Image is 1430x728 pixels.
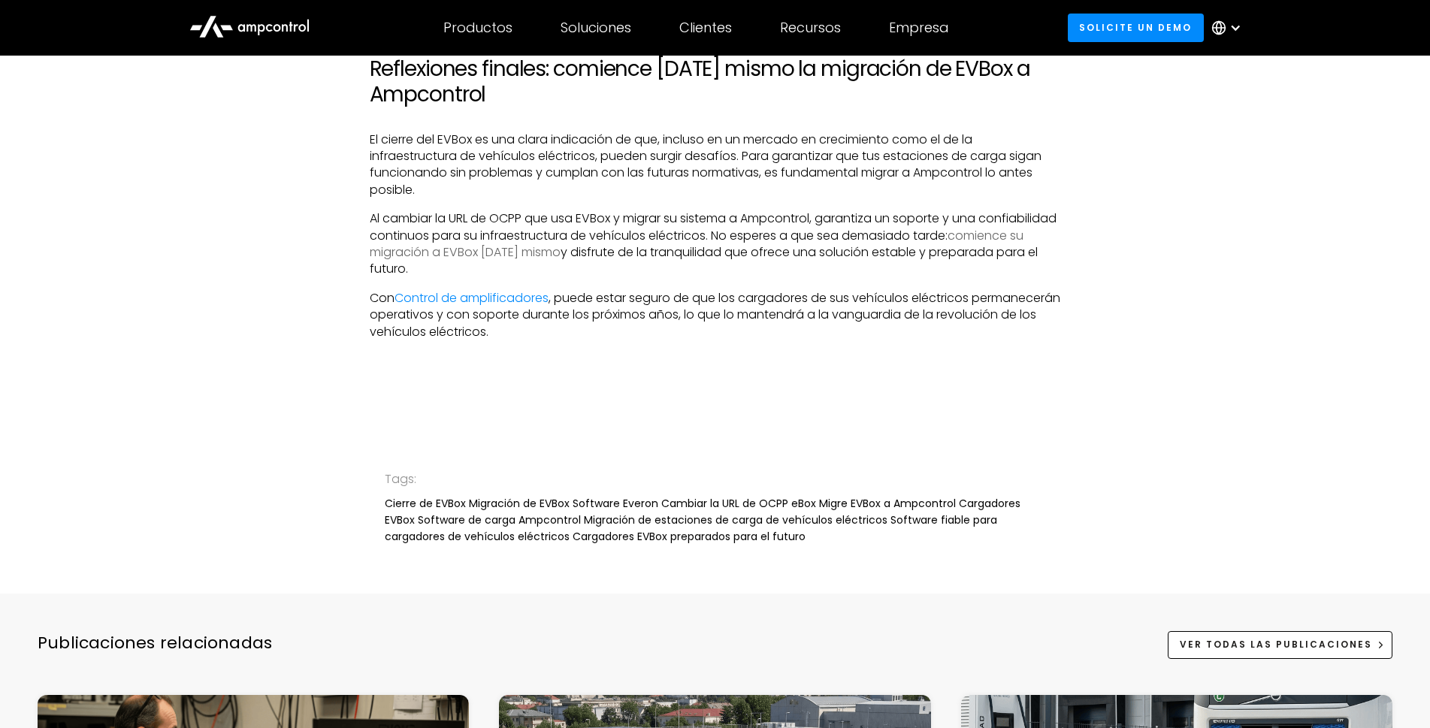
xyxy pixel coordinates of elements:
[370,210,1061,278] p: Al cambiar la URL de OCPP que usa EVBox y migrar su sistema a Ampcontrol, garantiza un soporte y ...
[443,20,512,36] div: Productos
[385,495,1046,545] div: Cierre de EVBox Migración de EVBox Software Everon Cambiar la URL de OCPP eBox Migre EVBox a Ampc...
[1068,14,1204,41] a: Solicite un demo
[370,56,1061,107] h2: Reflexiones finales: comience [DATE] mismo la migración de EVBox a Ampcontrol
[370,131,1061,199] p: El cierre del EVBox es una clara indicación de que, incluso en un mercado en crecimiento como el ...
[370,290,1061,340] p: Con , puede estar seguro de que los cargadores de sus vehículos eléctricos permanecerán operativo...
[561,20,631,36] div: Soluciones
[780,20,841,36] div: Recursos
[1168,631,1392,659] a: Ver todas las publicaciones
[395,289,549,307] a: Control de amplificadores
[38,632,272,677] div: Publicaciones relacionadas
[385,470,1046,489] div: Tags:
[1180,638,1372,651] div: Ver todas las publicaciones
[679,20,732,36] div: Clientes
[889,20,948,36] div: Empresa
[370,227,1023,261] a: comience su migración a EVBox [DATE] mismo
